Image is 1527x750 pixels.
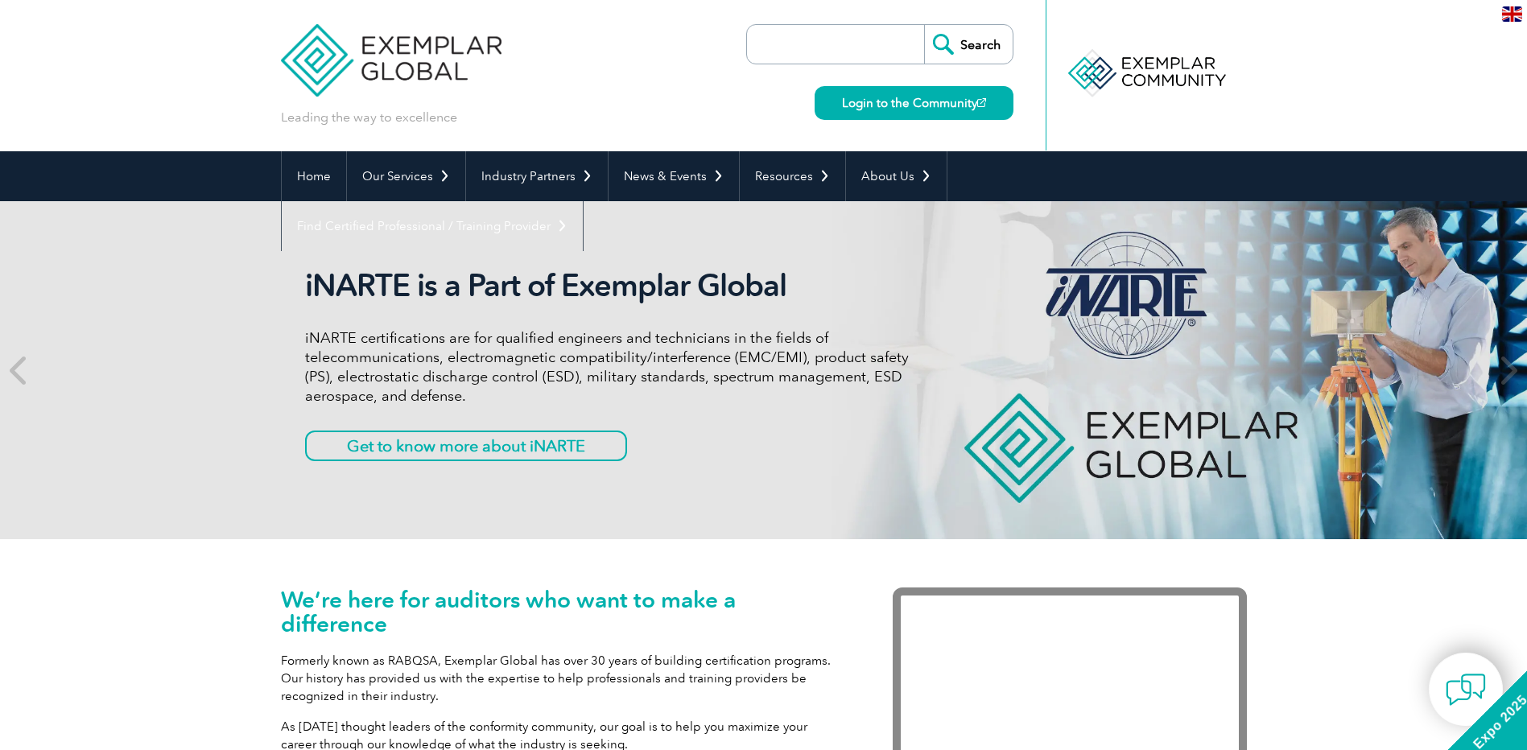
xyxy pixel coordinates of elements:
[609,151,739,201] a: News & Events
[977,98,986,107] img: open_square.png
[924,25,1013,64] input: Search
[281,109,457,126] p: Leading the way to excellence
[815,86,1013,120] a: Login to the Community
[347,151,465,201] a: Our Services
[740,151,845,201] a: Resources
[305,267,909,304] h2: iNARTE is a Part of Exemplar Global
[282,201,583,251] a: Find Certified Professional / Training Provider
[846,151,947,201] a: About Us
[1446,670,1486,710] img: contact-chat.png
[282,151,346,201] a: Home
[305,328,909,406] p: iNARTE certifications are for qualified engineers and technicians in the fields of telecommunicat...
[281,587,844,636] h1: We’re here for auditors who want to make a difference
[305,431,627,461] a: Get to know more about iNARTE
[1502,6,1522,22] img: en
[281,652,844,705] p: Formerly known as RABQSA, Exemplar Global has over 30 years of building certification programs. O...
[466,151,608,201] a: Industry Partners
